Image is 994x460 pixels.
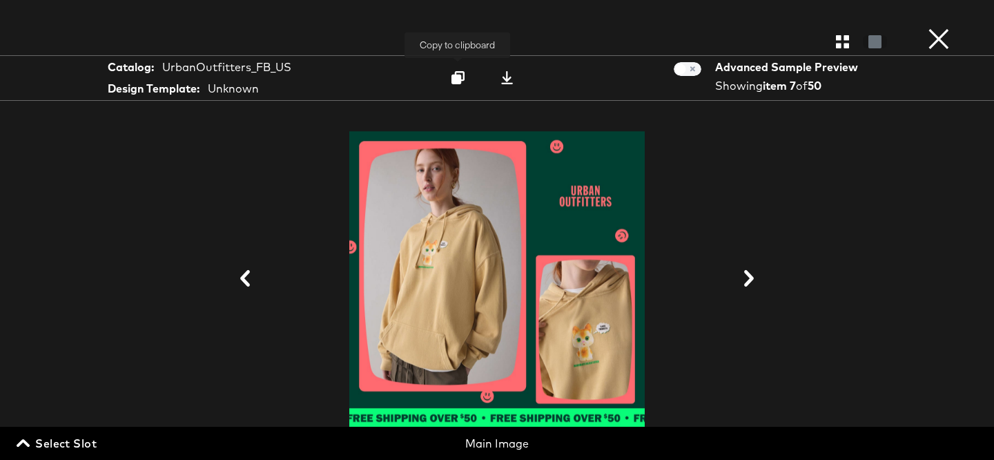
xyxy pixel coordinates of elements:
div: Advanced Sample Preview [715,59,863,75]
div: UrbanOutfitters_FB_US [162,59,291,75]
button: Select Slot [14,434,102,453]
div: Unknown [208,81,259,97]
div: Showing of [715,78,863,94]
span: Select Slot [19,434,97,453]
strong: item 7 [763,79,796,93]
div: Main Image [340,436,655,452]
strong: Catalog: [108,59,154,75]
strong: 50 [808,79,821,93]
strong: Design Template: [108,81,199,97]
